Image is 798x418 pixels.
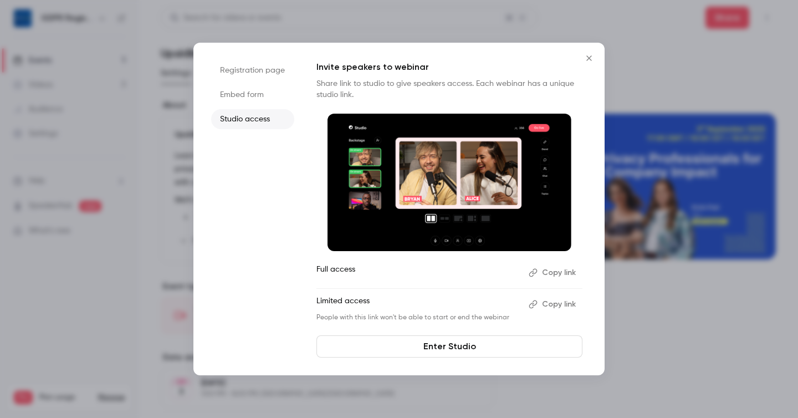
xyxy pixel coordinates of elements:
button: Close [578,47,600,69]
li: Embed form [211,85,294,105]
p: Limited access [316,295,520,313]
p: Share link to studio to give speakers access. Each webinar has a unique studio link. [316,78,582,100]
p: Invite speakers to webinar [316,60,582,74]
p: Full access [316,264,520,282]
img: Invite speakers to webinar [328,114,571,251]
li: Registration page [211,60,294,80]
a: Enter Studio [316,335,582,358]
p: People with this link won't be able to start or end the webinar [316,313,520,322]
button: Copy link [524,295,582,313]
li: Studio access [211,109,294,129]
button: Copy link [524,264,582,282]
